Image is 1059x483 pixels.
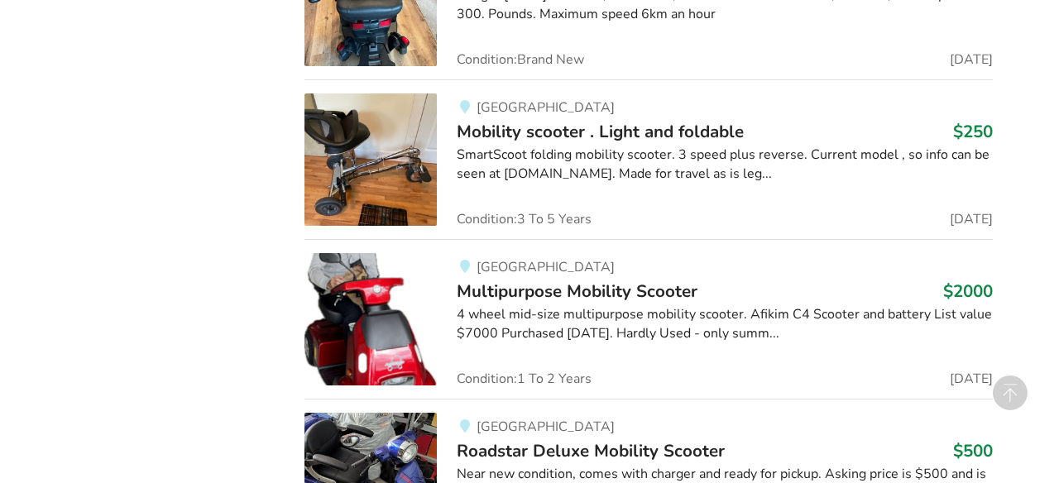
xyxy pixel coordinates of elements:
[304,93,437,226] img: mobility-mobility scooter . light and foldable
[950,213,993,226] span: [DATE]
[457,53,584,66] span: Condition: Brand New
[304,239,992,399] a: mobility-multipurpose mobility scooter[GEOGRAPHIC_DATA]Multipurpose Mobility Scooter$20004 wheel ...
[943,280,993,302] h3: $2000
[457,213,592,226] span: Condition: 3 To 5 Years
[304,253,437,385] img: mobility-multipurpose mobility scooter
[457,305,992,343] div: 4 wheel mid-size multipurpose mobility scooter. Afikim C4 Scooter and battery List value $7000 Pu...
[457,372,592,385] span: Condition: 1 To 2 Years
[457,439,725,462] span: Roadstar Deluxe Mobility Scooter
[477,98,615,117] span: [GEOGRAPHIC_DATA]
[950,53,993,66] span: [DATE]
[477,258,615,276] span: [GEOGRAPHIC_DATA]
[457,146,992,184] div: SmartScoot folding mobility scooter. 3 speed plus reverse. Current model , so info can be seen at...
[953,121,993,142] h3: $250
[950,372,993,385] span: [DATE]
[457,280,697,303] span: Multipurpose Mobility Scooter
[477,418,615,436] span: [GEOGRAPHIC_DATA]
[457,120,744,143] span: Mobility scooter . Light and foldable
[953,440,993,461] h3: $500
[304,79,992,239] a: mobility-mobility scooter . light and foldable[GEOGRAPHIC_DATA]Mobility scooter . Light and folda...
